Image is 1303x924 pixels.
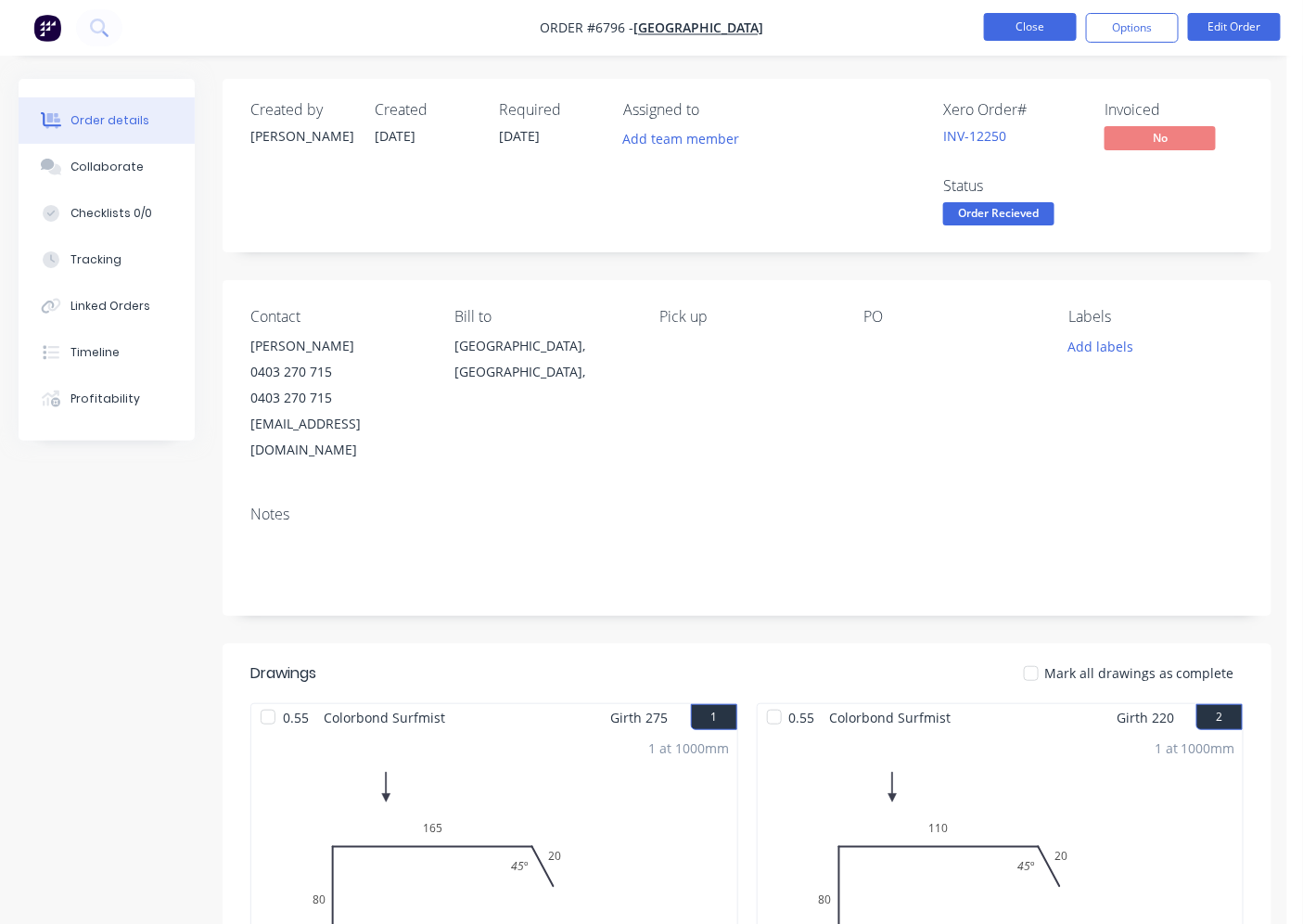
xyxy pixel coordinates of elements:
[611,704,669,731] span: Girth 275
[19,97,195,144] button: Order details
[455,308,631,326] div: Bill to
[1196,704,1243,730] button: 2
[943,202,1054,225] span: Order Recieved
[455,333,631,385] div: [GEOGRAPHIC_DATA], [GEOGRAPHIC_DATA],
[250,411,426,463] div: [EMAIL_ADDRESS][DOMAIN_NAME]
[499,101,601,119] div: Required
[1068,308,1244,326] div: Labels
[250,359,426,385] div: 0403 270 715
[1117,704,1174,731] span: Girth 220
[250,385,426,411] div: 0403 270 715
[250,308,426,326] div: Contact
[1086,13,1179,43] button: Options
[943,202,1054,230] button: Order Recieved
[823,704,959,731] span: Colorbond Surfmist
[375,127,415,145] span: [DATE]
[19,329,195,376] button: Timeline
[943,127,1006,145] a: INV-12250
[1105,126,1216,149] span: No
[250,333,426,463] div: [PERSON_NAME]0403 270 7150403 270 715[EMAIL_ADDRESS][DOMAIN_NAME]
[1155,738,1235,758] div: 1 at 1000mm
[316,704,453,731] span: Colorbond Surfmist
[70,205,152,222] div: Checklists 0/0
[19,144,195,190] button: Collaborate
[250,333,426,359] div: [PERSON_NAME]
[70,159,144,175] div: Collaborate
[275,704,316,731] span: 0.55
[250,101,352,119] div: Created by
[864,308,1040,326] div: PO
[623,101,809,119] div: Assigned to
[984,13,1077,41] button: Close
[943,101,1082,119] div: Xero Order #
[70,344,120,361] div: Timeline
[623,126,749,151] button: Add team member
[1058,333,1143,358] button: Add labels
[782,704,823,731] span: 0.55
[250,126,352,146] div: [PERSON_NAME]
[19,190,195,237] button: Checklists 0/0
[1188,13,1281,41] button: Edit Order
[250,662,316,685] div: Drawings
[499,127,540,145] span: [DATE]
[659,308,835,326] div: Pick up
[19,376,195,422] button: Profitability
[613,126,749,151] button: Add team member
[70,298,150,314] div: Linked Orders
[691,704,737,730] button: 1
[1105,101,1244,119] div: Invoiced
[1044,663,1234,683] span: Mark all drawings as complete
[250,506,1244,523] div: Notes
[375,101,477,119] div: Created
[19,283,195,329] button: Linked Orders
[540,19,633,37] span: Order #6796 -
[70,112,149,129] div: Order details
[943,177,1082,195] div: Status
[70,251,121,268] div: Tracking
[19,237,195,283] button: Tracking
[633,19,763,37] a: [GEOGRAPHIC_DATA]
[33,14,61,42] img: Factory
[455,333,631,392] div: [GEOGRAPHIC_DATA], [GEOGRAPHIC_DATA],
[649,738,730,758] div: 1 at 1000mm
[70,391,140,407] div: Profitability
